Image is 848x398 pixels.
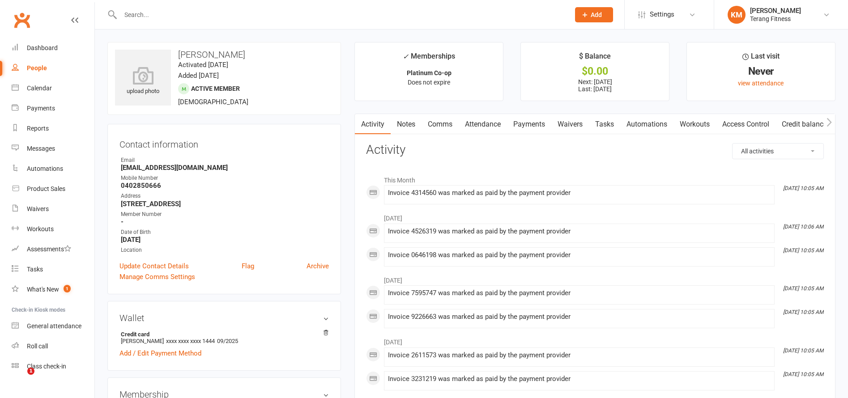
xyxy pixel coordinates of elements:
[115,50,333,59] h3: [PERSON_NAME]
[27,246,71,253] div: Assessments
[388,313,771,321] div: Invoice 9226663 was marked as paid by the payment provider
[118,8,563,21] input: Search...
[121,236,329,244] strong: [DATE]
[27,286,59,293] div: What's New
[783,185,823,191] i: [DATE] 10:05 AM
[366,209,824,223] li: [DATE]
[121,182,329,190] strong: 0402850666
[119,261,189,271] a: Update Contact Details
[11,9,33,31] a: Clubworx
[121,156,329,165] div: Email
[403,52,409,61] i: ✓
[12,219,94,239] a: Workouts
[388,351,771,359] div: Invoice 2611573 was marked as paid by the payment provider
[589,114,620,135] a: Tasks
[388,228,771,235] div: Invoice 4526319 was marked as paid by the payment provider
[27,165,63,172] div: Automations
[121,210,329,219] div: Member Number
[783,371,823,377] i: [DATE] 10:05 AM
[27,225,54,233] div: Workouts
[217,338,238,344] span: 09/2025
[27,185,65,192] div: Product Sales
[459,114,507,135] a: Attendance
[307,261,329,271] a: Archive
[27,85,52,92] div: Calendar
[551,114,589,135] a: Waivers
[388,289,771,297] div: Invoice 7595747 was marked as paid by the payment provider
[27,64,47,72] div: People
[776,114,833,135] a: Credit balance
[27,125,49,132] div: Reports
[119,348,201,359] a: Add / Edit Payment Method
[673,114,716,135] a: Workouts
[728,6,746,24] div: KM
[591,11,602,18] span: Add
[529,67,661,76] div: $0.00
[242,261,254,271] a: Flag
[12,199,94,219] a: Waivers
[121,246,329,254] div: Location
[12,316,94,336] a: General attendance kiosk mode
[391,114,422,135] a: Notes
[178,61,228,69] time: Activated [DATE]
[121,228,329,237] div: Date of Birth
[783,224,823,230] i: [DATE] 10:06 AM
[783,285,823,292] i: [DATE] 10:05 AM
[750,7,801,15] div: [PERSON_NAME]
[191,85,240,92] span: Active member
[403,51,455,67] div: Memberships
[121,200,329,208] strong: [STREET_ADDRESS]
[12,159,94,179] a: Automations
[12,179,94,199] a: Product Sales
[716,114,776,135] a: Access Control
[388,251,771,259] div: Invoice 0646198 was marked as paid by the payment provider
[27,44,58,51] div: Dashboard
[12,119,94,139] a: Reports
[27,266,43,273] div: Tasks
[650,4,674,25] span: Settings
[27,205,49,212] div: Waivers
[738,80,784,87] a: view attendance
[166,338,215,344] span: xxxx xxxx xxxx 1444
[119,136,329,149] h3: Contact information
[408,79,450,86] span: Does not expire
[12,356,94,377] a: Class kiosk mode
[119,313,329,323] h3: Wallet
[12,38,94,58] a: Dashboard
[121,192,329,200] div: Address
[64,285,71,292] span: 1
[119,271,195,282] a: Manage Comms Settings
[12,336,94,356] a: Roll call
[119,330,329,346] li: [PERSON_NAME]
[121,331,324,338] strong: Credit card
[507,114,551,135] a: Payments
[366,271,824,285] li: [DATE]
[575,7,613,22] button: Add
[355,114,391,135] a: Activity
[783,247,823,254] i: [DATE] 10:05 AM
[366,143,824,157] h3: Activity
[407,69,452,76] strong: Platinum Co-op
[12,239,94,259] a: Assessments
[121,164,329,172] strong: [EMAIL_ADDRESS][DOMAIN_NAME]
[27,145,55,152] div: Messages
[12,58,94,78] a: People
[579,51,611,67] div: $ Balance
[783,309,823,315] i: [DATE] 10:05 AM
[9,368,30,389] iframe: Intercom live chat
[12,259,94,279] a: Tasks
[529,78,661,93] p: Next: [DATE] Last: [DATE]
[783,347,823,354] i: [DATE] 10:05 AM
[388,375,771,383] div: Invoice 3231219 was marked as paid by the payment provider
[121,218,329,226] strong: -
[366,333,824,347] li: [DATE]
[12,139,94,159] a: Messages
[121,174,329,182] div: Mobile Number
[12,98,94,119] a: Payments
[27,343,48,350] div: Roll call
[178,72,219,80] time: Added [DATE]
[27,368,34,375] span: 1
[620,114,673,135] a: Automations
[27,105,55,112] div: Payments
[12,279,94,300] a: What's New1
